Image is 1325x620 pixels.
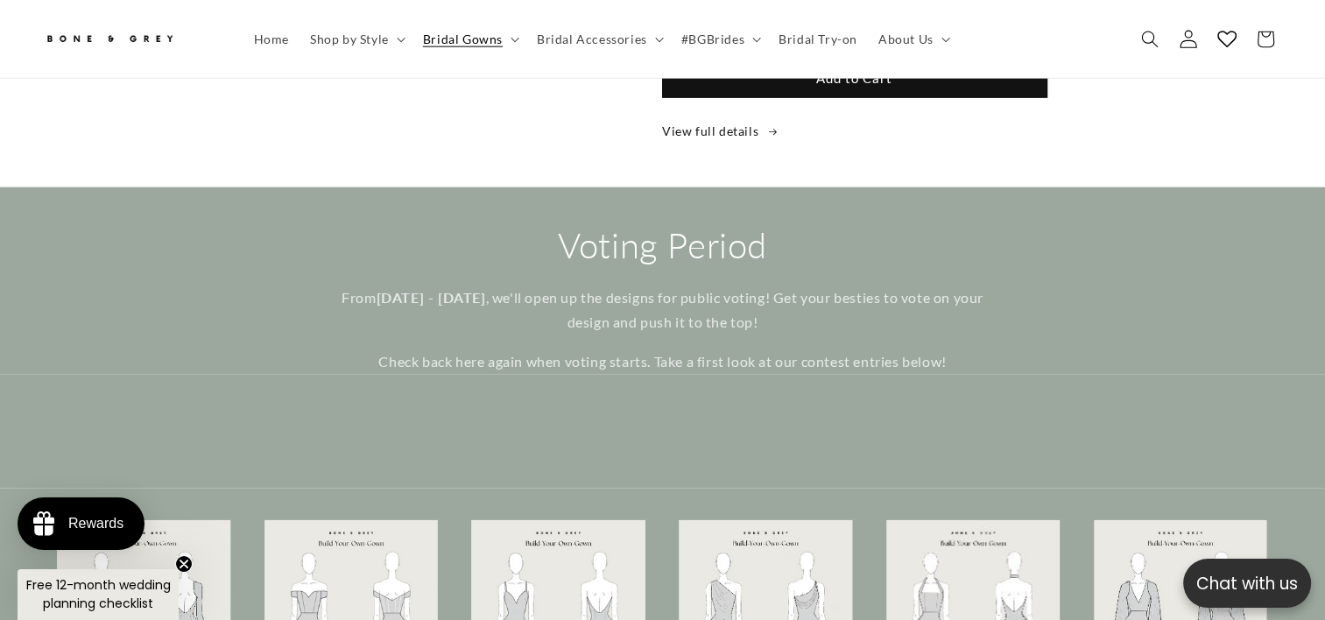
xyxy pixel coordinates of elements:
[321,349,1004,375] p: Check back here again when voting starts. Take a first look at our contest entries below!
[377,289,486,306] strong: [DATE] - [DATE]
[38,18,226,60] a: Bone and Grey Bridal
[1131,19,1169,58] summary: Search
[662,120,1220,142] a: View full details
[412,20,526,57] summary: Bridal Gowns
[310,31,389,46] span: Shop by Style
[868,20,957,57] summary: About Us
[768,20,868,57] a: Bridal Try-on
[1183,571,1311,596] p: Chat with us
[321,222,1004,268] h2: Voting Period
[254,31,289,46] span: Home
[423,31,503,46] span: Bridal Gowns
[300,20,412,57] summary: Shop by Style
[175,555,193,573] button: Close teaser
[243,20,300,57] a: Home
[878,31,934,46] span: About Us
[779,31,857,46] span: Bridal Try-on
[68,516,123,532] div: Rewards
[671,20,768,57] summary: #BGBrides
[681,31,744,46] span: #BGBrides
[526,20,671,57] summary: Bridal Accessories
[26,576,171,612] span: Free 12-month wedding planning checklist
[18,569,179,620] div: Free 12-month wedding planning checklistClose teaser
[537,31,647,46] span: Bridal Accessories
[321,285,1004,336] p: From , we'll open up the designs for public voting! Get your besties to vote on your design and p...
[44,25,175,53] img: Bone and Grey Bridal
[1183,559,1311,608] button: Open chatbox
